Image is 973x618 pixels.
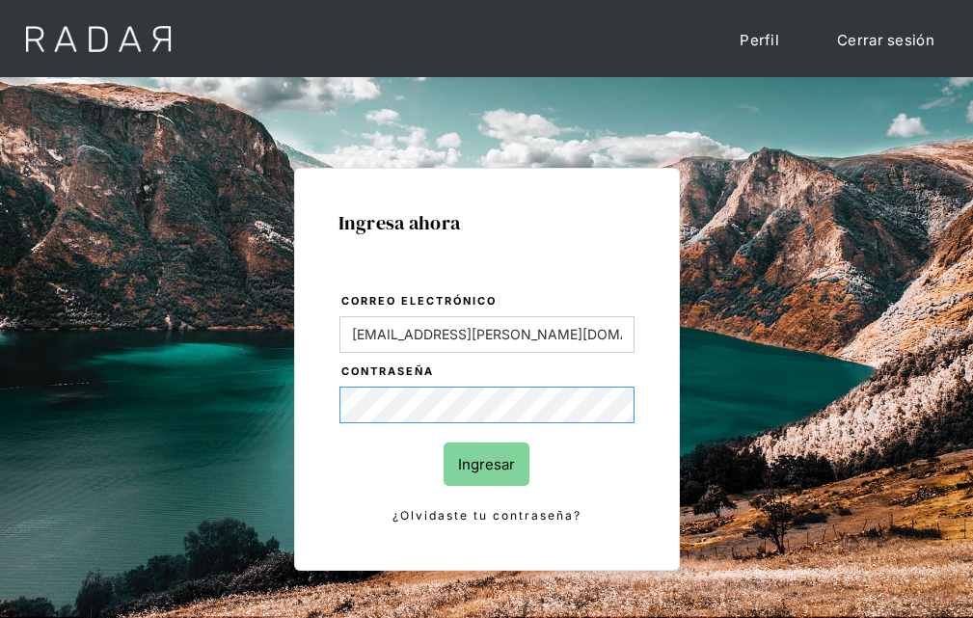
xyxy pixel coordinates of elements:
[444,443,529,486] input: Ingresar
[338,291,635,526] form: Login Form
[339,505,635,526] a: ¿Olvidaste tu contraseña?
[720,19,798,61] a: Perfil
[338,212,635,233] h1: Ingresa ahora
[339,316,635,353] input: bruce@wayne.com
[341,363,635,382] label: Contraseña
[341,292,635,311] label: Correo electrónico
[818,19,954,61] a: Cerrar sesión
